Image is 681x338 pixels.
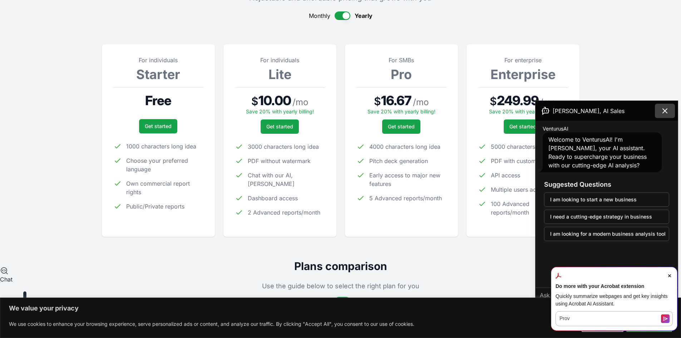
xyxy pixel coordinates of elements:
span: Public/Private reports [126,202,184,211]
span: 1000 characters long idea [126,142,196,151]
span: $ [251,95,258,108]
h3: Starter [113,67,203,82]
span: / mo [413,97,429,108]
span: PDF without watermark [248,157,311,165]
span: Multiple users access [491,185,548,194]
span: 3000 characters long idea [248,142,319,151]
span: 100 Advanced reports/month [491,200,568,217]
span: Dashboard access [248,194,298,202]
span: 249.99 [497,93,539,108]
span: Save 20% with yearly billing! [246,108,314,114]
span: PDF with custom watermark [491,157,567,165]
p: For individuals [113,56,203,64]
span: Welcome to VenturusAI! I'm [PERSON_NAME], your AI assistant. Ready to supercharge your business w... [548,136,647,169]
p: We use cookies to enhance your browsing experience, serve personalized ads or content, and analyz... [9,320,414,328]
h3: Suggested Questions [544,180,669,190]
span: 5 Advanced reports/month [369,194,442,202]
span: $ [374,95,381,108]
span: 10.00 [258,93,291,108]
span: / mo [292,97,308,108]
button: I am looking to start a new business [544,192,669,207]
span: Monthly [309,11,330,20]
span: API access [491,171,520,180]
a: Get started [139,119,177,133]
span: Choose your preferred language [126,156,203,173]
span: Own commercial report rights [126,179,203,196]
span: 16.67 [381,93,412,108]
span: 2 Advanced reports/month [248,208,320,217]
a: Get started [504,119,542,134]
span: [PERSON_NAME], AI Sales [553,107,625,115]
span: Monthly [309,297,330,305]
a: Get started [261,119,299,134]
span: $ [490,95,497,108]
span: Yearly [355,297,372,305]
span: 5000 characters long idea [491,142,562,151]
p: For individuals [235,56,325,64]
span: Save 20% with yearly billing! [489,108,557,114]
button: I am looking for a modern business analysis tool [544,227,669,241]
span: Chat with our AI, [PERSON_NAME] [248,171,325,188]
h3: Enterprise [478,67,568,82]
span: Early access to major new features [369,171,446,188]
button: I need a cutting-edge strategy in business [544,210,669,224]
h3: Pro [356,67,446,82]
span: VenturusAI [543,125,568,132]
span: Yearly [355,11,372,20]
a: Get started [382,119,420,134]
span: / mo [540,97,556,108]
p: We value your privacy [9,304,672,313]
p: For SMBs [356,56,446,64]
p: Use the guide below to select the right plan for you [102,281,579,291]
h3: Lite [235,67,325,82]
span: 4000 characters long idea [369,142,440,151]
span: Pitch deck generation [369,157,428,165]
span: Save 20% with yearly billing! [367,108,435,114]
span: Free [145,93,171,108]
p: For enterprise [478,56,568,64]
h2: Plans comparison [102,260,579,273]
